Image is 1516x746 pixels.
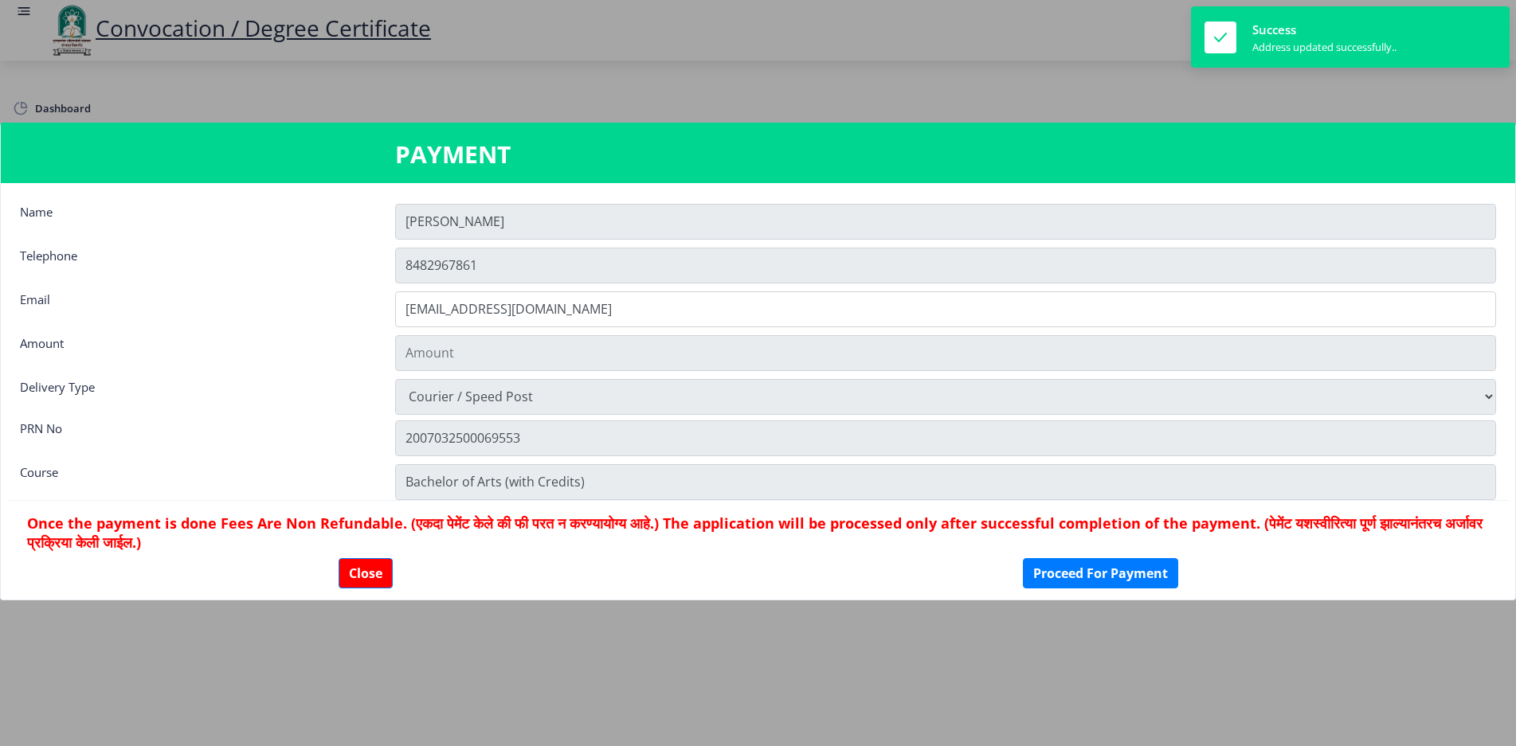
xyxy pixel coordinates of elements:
[1252,40,1397,54] div: Address updated successfully..
[395,248,1496,283] input: Telephone
[8,379,383,411] div: Delivery Type
[8,420,383,452] div: PRN No
[8,335,383,367] div: Amount
[8,464,383,496] div: Course
[8,248,383,279] div: Telephone
[395,335,1496,371] input: Amount
[339,558,393,588] button: Close
[395,464,1496,500] input: Zipcode
[395,291,1496,327] input: Email
[27,514,1489,552] h6: Once the payment is done Fees Are Non Refundable. (एकदा पेमेंट केले की फी परत न करण्यायोग्य आहे.)...
[1023,558,1178,588] button: Proceed For Payment
[8,204,383,236] div: Name
[395,139,1122,170] h3: PAYMENT
[395,204,1496,240] input: Name
[395,420,1496,456] input: Zipcode
[1252,21,1296,37] span: Success
[8,291,383,323] div: Email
